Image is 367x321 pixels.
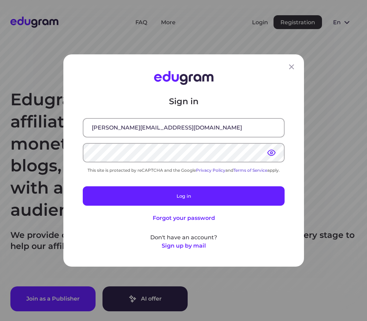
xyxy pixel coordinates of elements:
button: Log in [83,186,285,206]
button: Sign up by mail [161,242,206,250]
input: Email [83,119,284,137]
img: Edugram Logo [154,71,213,85]
p: Sign in [83,96,285,107]
p: Don't have an account? [83,233,285,242]
button: Forgot your password [152,214,215,222]
a: Privacy Policy [196,168,225,173]
a: Terms of Service [233,168,267,173]
div: This site is protected by reCAPTCHA and the Google and apply. [83,168,285,173]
